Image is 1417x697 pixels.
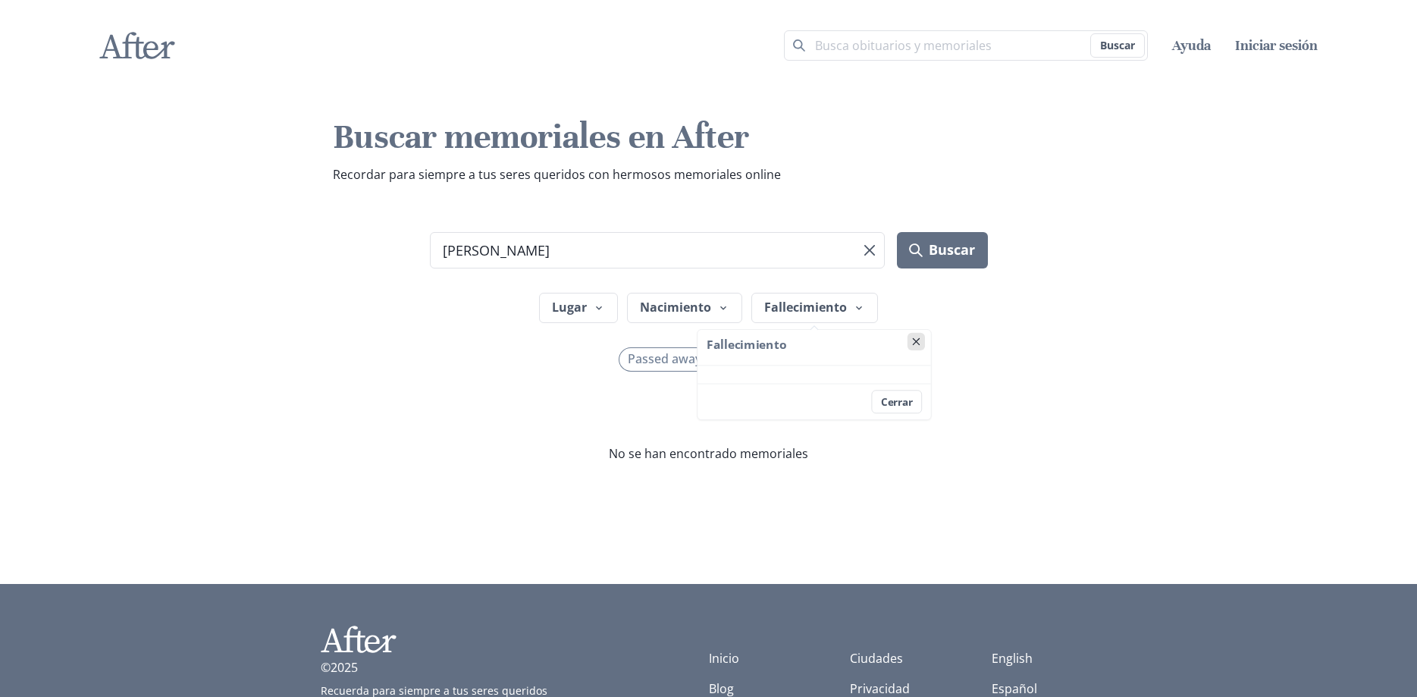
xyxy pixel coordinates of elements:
a: Ayuda [1172,36,1211,54]
input: Término de búsqueda [430,232,886,268]
a: Ciudades [850,650,903,667]
button: Buscar [897,232,987,268]
button: Nacimiento [627,293,742,323]
button: Lugar [539,293,618,323]
svg: Clear [864,245,875,256]
p: Recordar para siempre a tus seres queridos con hermosos memoriales online [333,165,1085,184]
a: English [992,650,1033,667]
a: Iniciar sesión [1235,36,1318,54]
button: Close [908,333,925,350]
a: Inicio [709,650,739,667]
p: No se han encontrado memoriales [500,444,918,463]
button: Buscar [1090,33,1145,58]
p: ©2025 [321,658,358,677]
ul: Active filters [430,347,988,372]
span: Passed away in the 1960s [628,352,773,366]
button: Cerrar [871,390,922,413]
button: Borrar término de búsqueda [857,238,882,262]
button: Fallecimiento [751,293,878,323]
h1: Buscar memoriales en After [333,115,1085,159]
a: Español [992,680,1037,697]
a: Privacidad [850,680,910,697]
input: Término para buscar [784,30,1148,61]
a: Blog [709,680,734,697]
h3: Fallecimiento [707,336,922,353]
